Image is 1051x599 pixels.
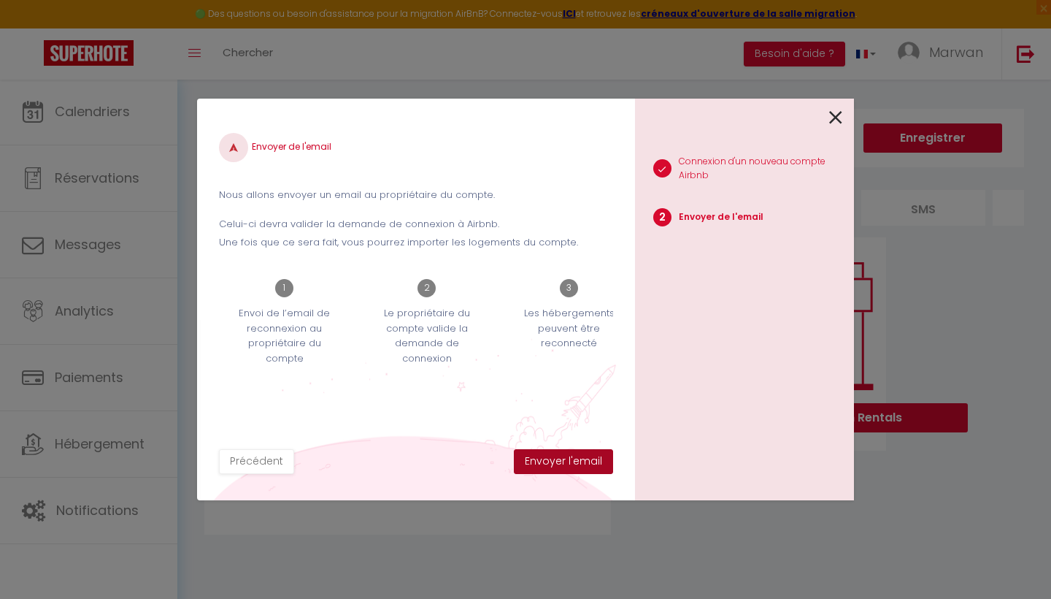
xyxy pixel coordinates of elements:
button: Précédent [219,449,294,474]
p: Connexion d'un nouveau compte Airbnb [679,155,855,183]
span: 1 [275,279,293,297]
h4: Envoyer de l'email [219,133,613,162]
p: Les hébergements peuvent être reconnecté [513,306,625,351]
span: 3 [560,279,578,297]
span: 2 [653,208,671,226]
button: Envoyer l'email [514,449,613,474]
span: 2 [417,279,436,297]
p: Celui-ci devra valider la demande de connexion à Airbnb. [219,217,613,232]
p: Envoi de l’email de reconnexion au propriétaire du compte [228,306,341,366]
p: Le propriétaire du compte valide la demande de connexion [371,306,483,366]
button: Ouvrir le widget de chat LiveChat [12,6,55,50]
p: Nous allons envoyer un email au propriétaire du compte. [219,188,613,202]
p: Envoyer de l'email [679,210,763,224]
p: Une fois que ce sera fait, vous pourrez importer les logements du compte. [219,235,613,250]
